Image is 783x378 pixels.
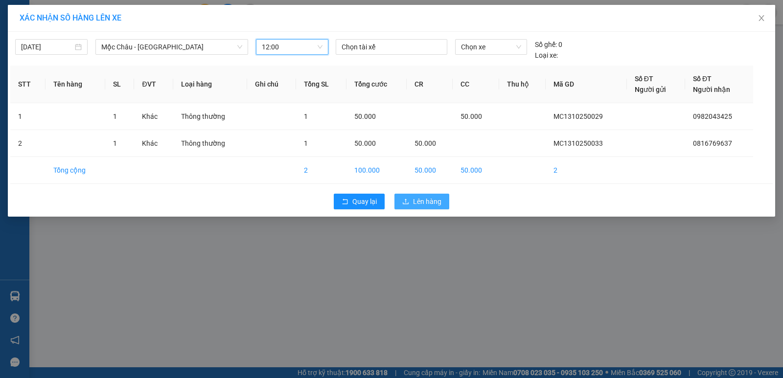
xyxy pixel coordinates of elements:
[413,196,441,207] span: Lên hàng
[499,66,546,103] th: Thu hộ
[46,157,105,184] td: Tổng cộng
[237,44,243,50] span: down
[461,40,521,54] span: Chọn xe
[546,157,626,184] td: 2
[407,157,453,184] td: 50.000
[453,157,499,184] td: 50.000
[296,157,346,184] td: 2
[173,130,248,157] td: Thông thường
[304,112,308,120] span: 1
[342,198,348,206] span: rollback
[407,66,453,103] th: CR
[535,39,557,50] span: Số ghế:
[354,139,376,147] span: 50.000
[415,139,436,147] span: 50.000
[546,66,626,103] th: Mã GD
[10,103,46,130] td: 1
[20,13,121,22] span: XÁC NHẬN SỐ HÀNG LÊN XE
[461,112,482,120] span: 50.000
[346,157,407,184] td: 100.000
[635,75,653,83] span: Số ĐT
[46,66,105,103] th: Tên hàng
[693,86,730,93] span: Người nhận
[113,112,117,120] span: 1
[334,194,385,209] button: rollbackQuay lại
[352,196,377,207] span: Quay lại
[10,66,46,103] th: STT
[346,66,407,103] th: Tổng cước
[173,103,248,130] td: Thông thường
[354,112,376,120] span: 50.000
[553,112,603,120] span: MC1310250029
[296,66,346,103] th: Tổng SL
[101,40,242,54] span: Mộc Châu - Hà Nội
[134,103,173,130] td: Khác
[693,75,712,83] span: Số ĐT
[394,194,449,209] button: uploadLên hàng
[402,198,409,206] span: upload
[693,139,732,147] span: 0816769637
[173,66,248,103] th: Loại hàng
[635,86,666,93] span: Người gửi
[535,50,558,61] span: Loại xe:
[553,139,603,147] span: MC1310250033
[262,40,322,54] span: 12:00
[247,66,296,103] th: Ghi chú
[113,139,117,147] span: 1
[535,39,562,50] div: 0
[10,130,46,157] td: 2
[134,66,173,103] th: ĐVT
[21,42,73,52] input: 13/10/2025
[105,66,135,103] th: SL
[758,14,765,22] span: close
[134,130,173,157] td: Khác
[453,66,499,103] th: CC
[304,139,308,147] span: 1
[748,5,775,32] button: Close
[693,112,732,120] span: 0982043425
